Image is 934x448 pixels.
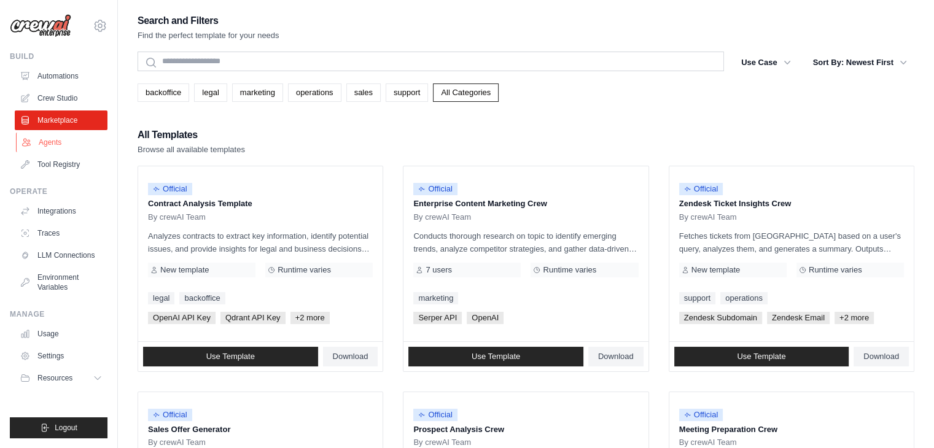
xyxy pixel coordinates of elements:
[467,312,504,324] span: OpenAI
[143,347,318,366] a: Use Template
[148,292,174,304] a: legal
[809,265,862,275] span: Runtime varies
[413,212,471,222] span: By crewAI Team
[737,352,785,361] span: Use Template
[408,347,583,366] a: Use Template
[426,265,452,275] span: 7 users
[734,52,798,74] button: Use Case
[433,83,499,102] a: All Categories
[10,187,107,196] div: Operate
[148,423,373,436] p: Sales Offer Generator
[15,88,107,108] a: Crew Studio
[863,352,899,361] span: Download
[148,438,206,447] span: By crewAI Team
[691,265,740,275] span: New template
[15,110,107,130] a: Marketplace
[148,212,206,222] span: By crewAI Team
[674,347,849,366] a: Use Template
[679,212,737,222] span: By crewAI Team
[806,52,914,74] button: Sort By: Newest First
[138,12,279,29] h2: Search and Filters
[679,230,904,255] p: Fetches tickets from [GEOGRAPHIC_DATA] based on a user's query, analyzes them, and generates a su...
[206,352,255,361] span: Use Template
[15,155,107,174] a: Tool Registry
[232,83,283,102] a: marketing
[835,312,874,324] span: +2 more
[854,347,909,366] a: Download
[15,245,107,265] a: LLM Connections
[679,312,762,324] span: Zendesk Subdomain
[138,83,189,102] a: backoffice
[15,201,107,221] a: Integrations
[10,52,107,61] div: Build
[15,324,107,344] a: Usage
[413,312,462,324] span: Serper API
[220,312,286,324] span: Qdrant API Key
[15,268,107,297] a: Environment Variables
[10,417,107,438] button: Logout
[138,29,279,42] p: Find the perfect template for your needs
[37,373,72,383] span: Resources
[598,352,634,361] span: Download
[472,352,520,361] span: Use Template
[10,309,107,319] div: Manage
[413,438,471,447] span: By crewAI Team
[138,144,245,156] p: Browse all available templates
[679,198,904,210] p: Zendesk Ticket Insights Crew
[160,265,209,275] span: New template
[148,198,373,210] p: Contract Analysis Template
[138,126,245,144] h2: All Templates
[15,346,107,366] a: Settings
[413,183,457,195] span: Official
[679,409,723,421] span: Official
[15,223,107,243] a: Traces
[346,83,381,102] a: sales
[16,133,109,152] a: Agents
[679,183,723,195] span: Official
[15,66,107,86] a: Automations
[386,83,428,102] a: support
[148,230,373,255] p: Analyzes contracts to extract key information, identify potential issues, and provide insights fo...
[179,292,225,304] a: backoffice
[55,423,77,433] span: Logout
[679,423,904,436] p: Meeting Preparation Crew
[413,198,638,210] p: Enterprise Content Marketing Crew
[873,389,934,448] iframe: Chat Widget
[323,347,378,366] a: Download
[679,292,715,304] a: support
[10,14,71,37] img: Logo
[413,409,457,421] span: Official
[413,230,638,255] p: Conducts thorough research on topic to identify emerging trends, analyze competitor strategies, a...
[720,292,768,304] a: operations
[194,83,227,102] a: legal
[679,438,737,447] span: By crewAI Team
[413,292,458,304] a: marketing
[588,347,644,366] a: Download
[148,409,192,421] span: Official
[767,312,830,324] span: Zendesk Email
[290,312,330,324] span: +2 more
[543,265,596,275] span: Runtime varies
[278,265,331,275] span: Runtime varies
[413,423,638,436] p: Prospect Analysis Crew
[333,352,368,361] span: Download
[15,368,107,388] button: Resources
[288,83,341,102] a: operations
[148,183,192,195] span: Official
[148,312,216,324] span: OpenAI API Key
